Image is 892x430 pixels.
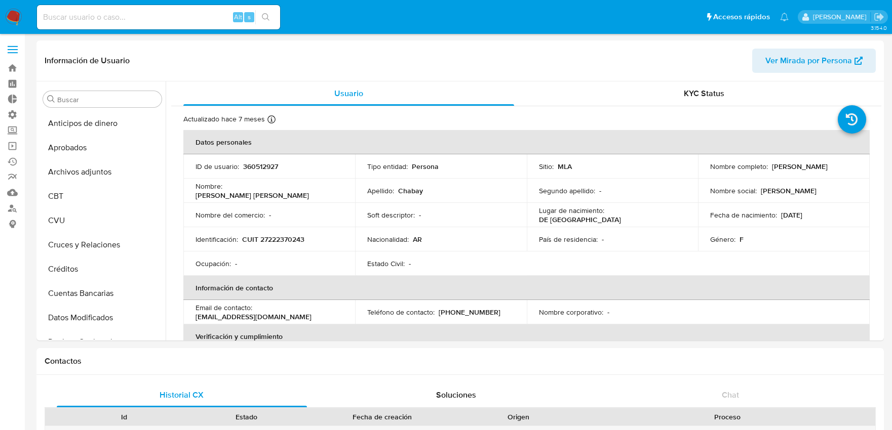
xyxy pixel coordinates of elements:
button: Cruces y Relaciones [39,233,166,257]
p: 360512927 [243,162,278,171]
button: Aprobados [39,136,166,160]
button: Cuentas Bancarias [39,281,166,306]
p: Nombre del comercio : [196,210,265,220]
a: Notificaciones [780,13,789,21]
button: search-icon [255,10,276,24]
span: Chat [722,389,739,401]
p: Actualizado hace 7 meses [183,114,265,124]
p: - [599,186,601,195]
p: DE [GEOGRAPHIC_DATA] [539,215,621,224]
input: Buscar usuario o caso... [37,11,280,24]
span: Alt [234,12,242,22]
p: - [269,210,271,220]
p: [DATE] [781,210,802,220]
p: Persona [412,162,439,171]
div: Id [70,412,178,422]
a: Salir [874,12,884,22]
p: - [409,259,411,268]
p: - [602,235,604,244]
p: [EMAIL_ADDRESS][DOMAIN_NAME] [196,312,312,321]
p: Teléfono de contacto : [367,308,435,317]
p: Fecha de nacimiento : [710,210,777,220]
p: [PERSON_NAME] [772,162,828,171]
p: Nombre completo : [710,162,768,171]
p: [PHONE_NUMBER] [439,308,500,317]
span: KYC Status [684,88,724,99]
p: - [419,210,421,220]
p: Segundo apellido : [539,186,595,195]
span: Accesos rápidos [713,12,770,22]
p: Identificación : [196,235,238,244]
p: AR [413,235,422,244]
p: - [235,259,237,268]
p: País de residencia : [539,235,598,244]
button: Devices Geolocation [39,330,166,354]
p: ID de usuario : [196,162,239,171]
span: Usuario [334,88,363,99]
span: s [248,12,251,22]
p: Soft descriptor : [367,210,415,220]
span: Historial CX [160,389,204,401]
th: Datos personales [183,130,870,154]
p: Género : [710,235,735,244]
p: Ocupación : [196,259,231,268]
button: Anticipos de dinero [39,111,166,136]
span: Soluciones [436,389,476,401]
p: Nombre : [196,182,222,191]
p: MLA [558,162,572,171]
th: Información de contacto [183,276,870,300]
p: Nombre social : [710,186,757,195]
p: Estado Civil : [367,259,405,268]
div: Estado [192,412,301,422]
h1: Información de Usuario [45,56,130,66]
p: F [740,235,744,244]
button: Créditos [39,257,166,281]
input: Buscar [57,95,158,104]
span: Ver Mirada por Persona [765,49,852,73]
p: Tipo entidad : [367,162,408,171]
p: CUIT 27222370243 [242,235,304,244]
p: Chabay [398,186,423,195]
div: Fecha de creación [315,412,450,422]
p: Sitio : [539,162,554,171]
p: [PERSON_NAME] [PERSON_NAME] [196,191,309,200]
div: Origen [464,412,572,422]
button: Datos Modificados [39,306,166,330]
button: Ver Mirada por Persona [752,49,876,73]
h1: Contactos [45,356,876,366]
p: Email de contacto : [196,303,252,312]
th: Verificación y cumplimiento [183,324,870,349]
p: sandra.chabay@mercadolibre.com [813,12,870,22]
p: Nombre corporativo : [539,308,603,317]
button: CVU [39,208,166,233]
p: Nacionalidad : [367,235,409,244]
button: Archivos adjuntos [39,160,166,184]
button: CBT [39,184,166,208]
p: [PERSON_NAME] [761,186,817,195]
p: - [607,308,609,317]
p: Lugar de nacimiento : [539,206,604,215]
button: Buscar [47,95,55,103]
div: Proceso [587,412,868,422]
p: Apellido : [367,186,394,195]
